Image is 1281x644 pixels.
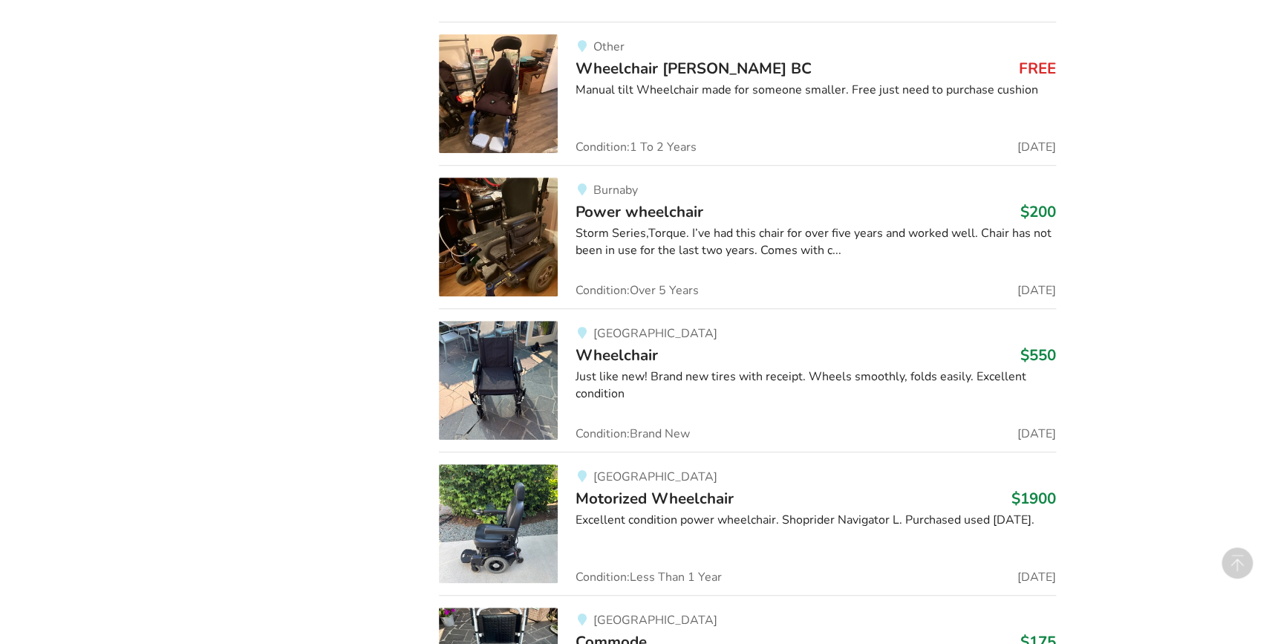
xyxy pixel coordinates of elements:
span: [GEOGRAPHIC_DATA] [593,469,717,485]
img: mobility-power wheelchair [439,178,558,296]
span: Condition: Brand New [576,428,690,440]
h3: $1900 [1011,489,1056,508]
span: Power wheelchair [576,201,703,222]
h3: $550 [1020,345,1056,365]
div: Storm Series,Torque. I’ve had this chair for over five years and worked well. Chair has not been ... [576,225,1056,259]
div: Just like new! Brand new tires with receipt. Wheels smoothly, folds easily. Excellent condition [576,368,1056,403]
div: Excellent condition power wheelchair. Shoprider Navigator L. Purchased used [DATE]. [576,512,1056,529]
img: mobility-wheelchair sidney bc [439,34,558,153]
img: mobility-wheelchair [439,321,558,440]
h3: $200 [1020,202,1056,221]
h3: FREE [1019,59,1056,78]
span: Burnaby [593,182,637,198]
span: Condition: Over 5 Years [576,284,699,296]
span: [DATE] [1017,284,1056,296]
a: mobility-power wheelchair BurnabyPower wheelchair$200Storm Series,Torque. I’ve had this chair for... [439,165,1056,308]
span: Wheelchair [PERSON_NAME] BC [576,58,812,79]
span: [DATE] [1017,571,1056,583]
img: mobility-motorized wheelchair [439,464,558,583]
span: [DATE] [1017,428,1056,440]
span: [GEOGRAPHIC_DATA] [593,325,717,342]
span: [GEOGRAPHIC_DATA] [593,612,717,628]
a: mobility-wheelchair sidney bcOtherWheelchair [PERSON_NAME] BCFREEManual tilt Wheelchair made for ... [439,22,1056,165]
span: Condition: 1 To 2 Years [576,141,697,153]
span: [DATE] [1017,141,1056,153]
div: Manual tilt Wheelchair made for someone smaller. Free just need to purchase cushion [576,82,1056,99]
a: mobility-wheelchair[GEOGRAPHIC_DATA]Wheelchair$550Just like new! Brand new tires with receipt. Wh... [439,308,1056,452]
span: Condition: Less Than 1 Year [576,571,722,583]
span: Motorized Wheelchair [576,488,734,509]
a: mobility-motorized wheelchair [GEOGRAPHIC_DATA]Motorized Wheelchair$1900Excellent condition power... [439,452,1056,595]
span: Other [593,39,624,55]
span: Wheelchair [576,345,658,365]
